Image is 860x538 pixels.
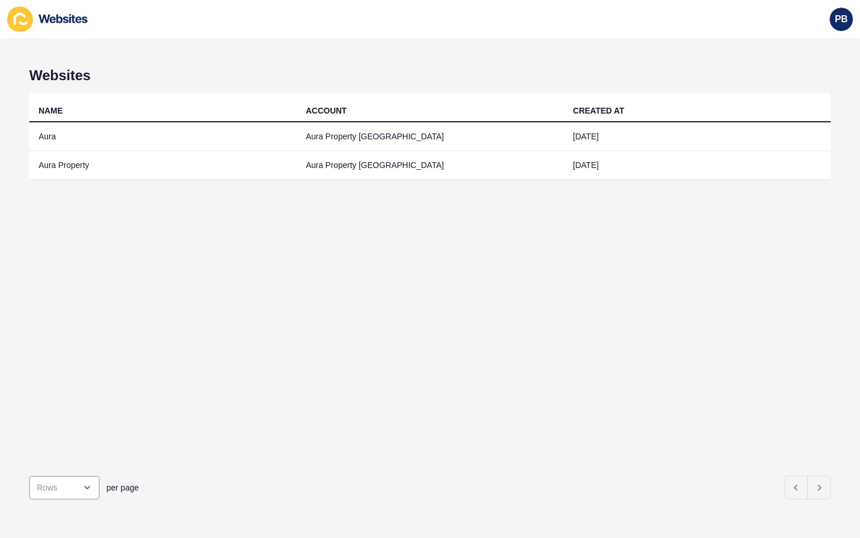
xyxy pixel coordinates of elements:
[39,105,63,116] div: NAME
[106,482,139,494] span: per page
[29,67,831,84] h1: Websites
[835,13,848,25] span: PB
[297,122,564,151] td: Aura Property [GEOGRAPHIC_DATA]
[573,105,624,116] div: CREATED AT
[563,122,831,151] td: [DATE]
[29,476,99,499] div: open menu
[297,151,564,180] td: Aura Property [GEOGRAPHIC_DATA]
[29,151,297,180] td: Aura Property
[563,151,831,180] td: [DATE]
[29,122,297,151] td: Aura
[306,105,347,116] div: ACCOUNT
